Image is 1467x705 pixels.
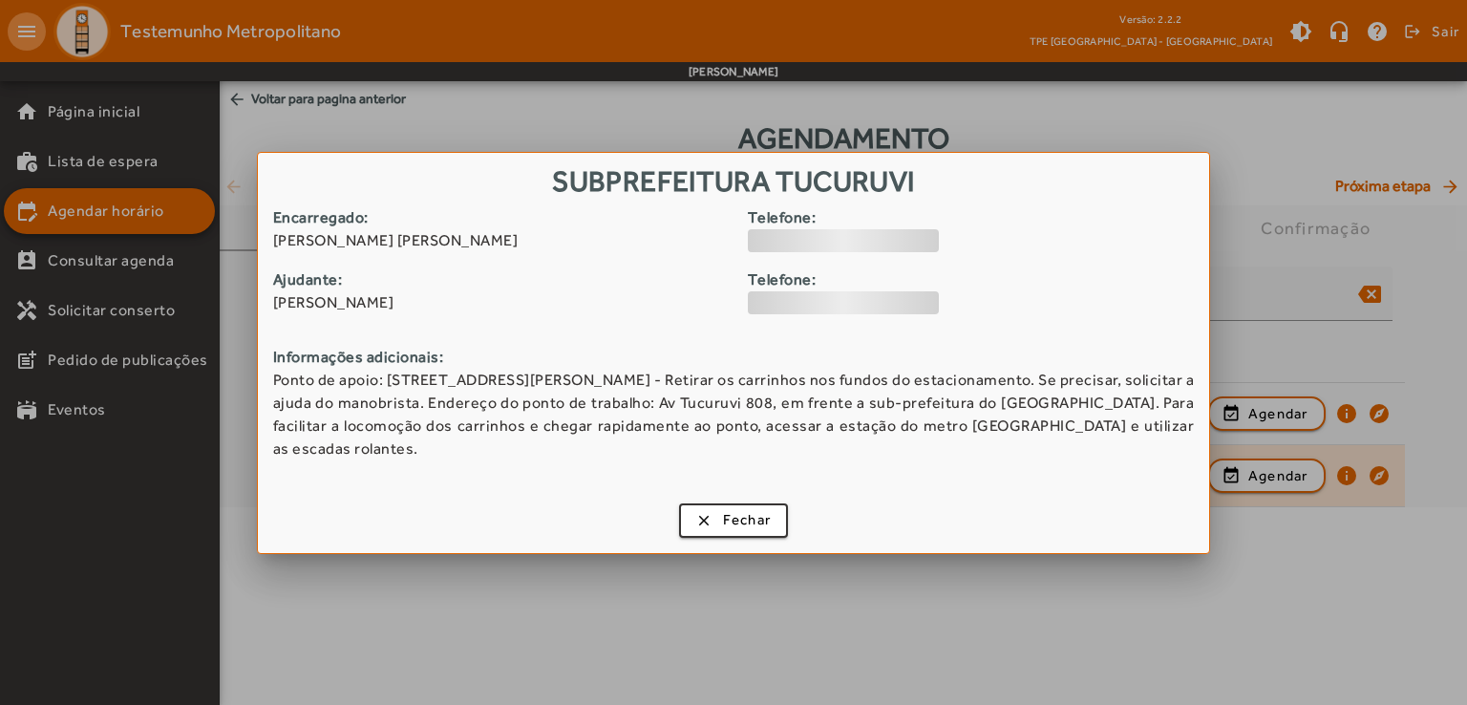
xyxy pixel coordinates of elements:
[273,268,733,291] strong: Ajudante:
[723,509,772,531] span: Fechar
[258,153,1209,205] h1: SubPrefeitura Tucuruvi
[748,206,1208,229] strong: Telefone:
[748,229,939,252] div: loading
[679,503,789,538] button: Fechar
[273,346,1194,369] strong: Informações adicionais:
[273,229,733,252] span: [PERSON_NAME] [PERSON_NAME]
[748,291,939,314] div: loading
[273,206,733,229] strong: Encarregado:
[273,369,1194,460] span: Ponto de apoio: [STREET_ADDRESS][PERSON_NAME] - Retirar os carrinhos nos fundos do estacionamento...
[748,268,1208,291] strong: Telefone:
[273,291,733,314] span: [PERSON_NAME]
